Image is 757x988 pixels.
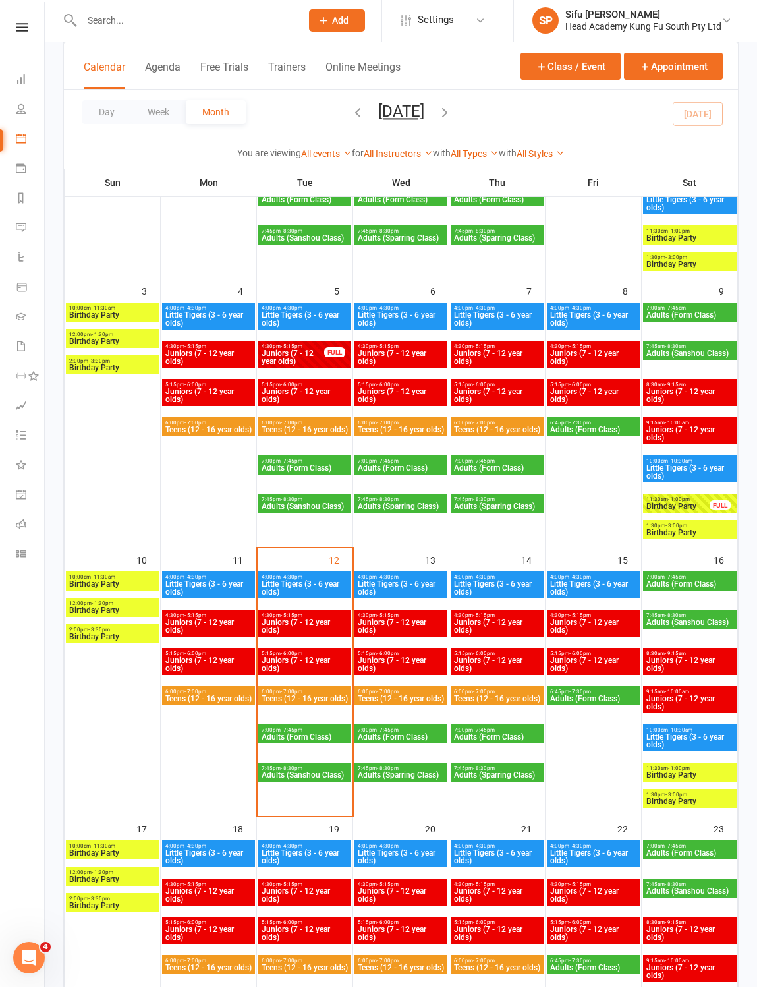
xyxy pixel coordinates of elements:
span: 6:00pm [453,421,541,427]
span: 7:00pm [453,459,541,465]
span: - 8:30am [665,345,686,351]
span: Juniors (7 - 12 year olds) [165,351,252,366]
span: 7:00am [646,306,734,312]
span: 7:00pm [357,728,445,734]
span: Adults (Sanshou Class) [646,620,734,627]
span: Teens (12 - 16 year olds) [165,427,252,435]
span: 6:45pm [549,690,637,696]
span: Adults (Form Class) [261,734,349,742]
span: 4:30pm [165,614,252,620]
span: Juniors (7 - 12 year olds) [261,658,349,674]
div: FULL [710,502,731,511]
span: - 1:30pm [92,333,113,339]
span: Little Tigers (3 - 6 year olds) [261,581,349,597]
span: 7:45pm [453,498,541,504]
button: Trainers [268,62,306,90]
span: Teens (12 - 16 year olds) [453,696,541,704]
span: 4:00pm [549,306,637,312]
div: 15 [617,550,641,571]
span: Birthday Party [646,772,734,780]
span: - 11:30am [91,575,115,581]
span: - 10:30am [668,728,692,734]
div: 8 [623,281,641,303]
span: 10:00am [646,728,734,734]
span: - 5:15pm [569,614,591,620]
span: 6:00pm [261,421,349,427]
button: Day [82,102,131,125]
span: Adults (Sparring Class) [357,235,445,243]
span: - 7:45pm [281,459,302,465]
strong: You are viewing [237,149,301,160]
span: 4:30pm [357,614,445,620]
span: - 1:00pm [668,229,690,235]
span: Little Tigers (3 - 6 year olds) [549,581,637,597]
span: - 3:30pm [88,359,110,365]
span: Juniors (7 - 12 year olds) [165,389,252,405]
span: - 6:00pm [184,652,206,658]
span: 7:45pm [261,498,349,504]
a: People [16,97,45,127]
span: - 5:15pm [569,345,591,351]
span: Adults (Form Class) [646,312,734,320]
span: 4:30pm [549,345,637,351]
span: Juniors (7 - 12 year olds) [453,389,541,405]
span: - 8:30pm [473,767,495,772]
span: 4:00pm [261,575,349,581]
div: 11 [233,550,256,571]
span: Juniors (7 - 12 year olds) [165,658,252,674]
span: - 7:00pm [281,690,302,696]
span: 5:15pm [549,652,637,658]
button: Month [186,102,246,125]
span: - 7:00pm [377,421,399,427]
span: - 6:00pm [473,383,495,389]
span: - 3:30pm [88,628,110,634]
span: Add [332,16,349,27]
span: - 3:00pm [665,524,687,530]
th: Wed [353,170,449,198]
span: - 8:30pm [281,767,302,772]
span: Juniors (7 - 12 year olds) [646,658,734,674]
th: Sat [642,170,738,198]
span: - 4:30pm [184,575,206,581]
div: 10 [136,550,160,571]
span: - 6:00pm [281,383,302,389]
span: 2:00pm [69,628,156,634]
span: Juniors (7 - 12 year olds) [646,389,734,405]
span: - 7:45pm [473,459,495,465]
iframe: Intercom live chat [13,943,45,975]
span: 4:00pm [357,306,445,312]
span: 4:30pm [165,345,252,351]
span: 5:15pm [261,383,349,389]
span: Little Tigers (3 - 6 year olds) [646,197,734,213]
span: - 9:15am [665,652,686,658]
span: Juniors (7 - 12 year olds) [357,389,445,405]
span: Little Tigers (3 - 6 year olds) [646,734,734,750]
a: Class kiosk mode [16,542,45,571]
span: 6:45pm [549,421,637,427]
span: Little Tigers (3 - 6 year olds) [165,581,252,597]
span: 5:15pm [165,652,252,658]
span: Little Tigers (3 - 6 year olds) [261,312,349,328]
a: All events [301,150,352,160]
th: Tue [257,170,353,198]
span: Juniors (7 - 12 year olds) [261,389,349,405]
span: - 6:00pm [281,652,302,658]
span: 7:45pm [357,767,445,772]
span: Little Tigers (3 - 6 year olds) [453,312,541,328]
div: 7 [526,281,545,303]
span: - 6:00pm [473,652,495,658]
span: Teens (12 - 16 year olds) [261,696,349,704]
span: Adults (Sanshou Class) [261,504,349,511]
span: Adults (Sparring Class) [453,504,541,511]
span: 1:30pm [646,793,734,799]
span: 7:00pm [261,459,349,465]
span: 4:00pm [165,575,252,581]
span: - 8:30pm [377,498,399,504]
button: Agenda [145,62,181,90]
button: Class / Event [520,54,621,81]
span: Birthday Party [69,365,156,373]
span: 7:00pm [357,459,445,465]
span: Little Tigers (3 - 6 year olds) [357,581,445,597]
span: - 4:30pm [569,306,591,312]
span: Juniors (7 - 12 year olds) [549,658,637,674]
